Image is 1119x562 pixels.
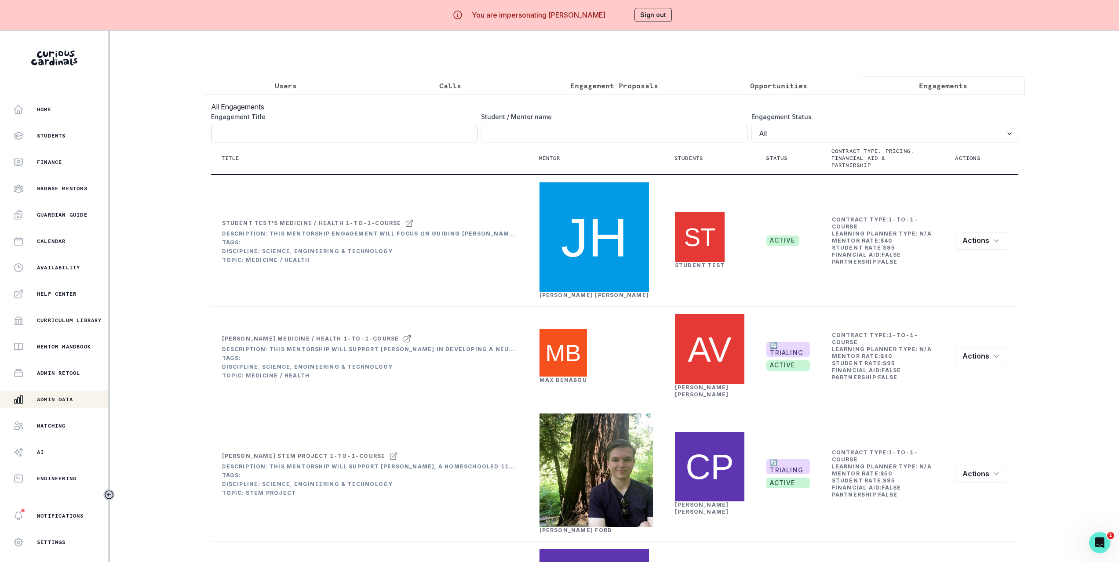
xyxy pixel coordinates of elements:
[880,353,893,359] b: $ 40
[472,10,605,20] p: You are impersonating [PERSON_NAME]
[222,355,518,362] div: Tags:
[222,155,240,162] p: Title
[222,346,518,353] div: Description: This mentorship will support [PERSON_NAME] in developing a neuroscience/genetics res...
[1089,532,1110,553] iframe: Intercom live chat
[222,363,518,370] div: Discipline: Science, Engineering & Technology
[750,80,807,91] p: Opportunities
[539,377,587,383] a: Max Benabou
[539,527,612,533] a: [PERSON_NAME] Ford
[831,216,934,266] td: Contract Type: Learning Planner Type: Mentor Rate: Student Rate: Financial Aid: Partnership:
[37,238,66,245] p: Calendar
[37,475,77,482] p: Engineering
[955,155,980,162] p: Actions
[675,384,729,398] a: [PERSON_NAME] [PERSON_NAME]
[439,80,461,91] p: Calls
[37,370,80,377] p: Admin Retool
[222,220,401,227] div: Student Test's Medicine / Health 1-to-1-course
[883,477,895,484] b: $ 95
[882,367,901,373] b: false
[37,211,87,218] p: Guardian Guide
[831,331,934,381] td: Contract Type: Learning Planner Type: Mentor Rate: Student Rate: Financial Aid: Partnership:
[31,51,77,65] img: Curious Cardinals Logo
[222,257,518,264] div: Topic: Medicine / Health
[766,236,798,246] span: active
[831,148,924,169] p: Contract type, pricing, financial aid & partnership
[222,481,518,488] div: Discipline: Science, Engineering & Technology
[832,449,918,463] b: 1-to-1-course
[222,372,518,379] div: Topic: Medicine / Health
[570,80,658,91] p: Engagement Proposals
[37,396,73,403] p: Admin Data
[878,491,897,498] b: false
[634,8,672,22] button: Sign out
[37,185,87,192] p: Browse Mentors
[883,360,895,366] b: $ 95
[766,360,809,371] span: active
[222,335,399,342] div: [PERSON_NAME] Medicine / Health 1-to-1-course
[37,106,51,113] p: Home
[919,80,967,91] p: Engagements
[37,317,102,324] p: Curriculum Library
[1107,532,1114,539] span: 1
[919,230,932,237] b: N/A
[222,248,518,255] div: Discipline: Science, Engineering & Technology
[37,512,84,519] p: Notifications
[37,159,62,166] p: Finance
[955,465,1007,482] button: row menu
[832,216,918,230] b: 1-to-1-course
[766,459,809,474] span: 🔄 TRIALING
[883,244,895,251] b: $ 95
[539,155,561,162] p: Mentor
[919,463,932,470] b: N/A
[37,343,91,350] p: Mentor Handbook
[766,478,809,488] span: active
[37,290,77,297] p: Help Center
[831,449,934,499] td: Contract Type: Learning Planner Type: Mentor Rate: Student Rate: Financial Aid: Partnership:
[222,230,518,237] div: Description: This mentorship engagement will focus on guiding [PERSON_NAME], a motivated 10th gra...
[674,155,703,162] p: Students
[275,80,297,91] p: Users
[766,342,809,357] span: 🔄 TRIALING
[766,155,787,162] p: Status
[481,112,743,121] label: Student / Mentor name
[211,112,473,121] label: Engagement Title
[878,374,897,381] b: false
[222,472,518,479] div: Tags:
[880,470,893,477] b: $ 50
[37,449,44,456] p: AI
[37,264,80,271] p: Availability
[955,232,1007,250] button: row menu
[751,112,1013,121] label: Engagement Status
[37,132,66,139] p: Students
[37,539,66,546] p: Settings
[103,489,115,500] button: Toggle sidebar
[675,262,725,268] a: Student Test
[878,258,897,265] b: false
[955,348,1007,365] button: row menu
[37,422,66,429] p: Matching
[222,489,518,497] div: Topic: STEM Project
[919,346,932,352] b: N/A
[222,239,518,246] div: Tags:
[675,501,729,515] a: [PERSON_NAME] [PERSON_NAME]
[882,484,901,491] b: false
[880,237,893,244] b: $ 40
[211,102,1018,112] h3: All Engagements
[222,463,518,470] div: Description: This mentorship will support [PERSON_NAME], a homeschooled 11th grader, in developin...
[222,453,386,460] div: [PERSON_NAME] STEM Project 1-to-1-course
[882,251,901,258] b: false
[832,332,918,345] b: 1-to-1-course
[539,292,649,298] a: [PERSON_NAME] [PERSON_NAME]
